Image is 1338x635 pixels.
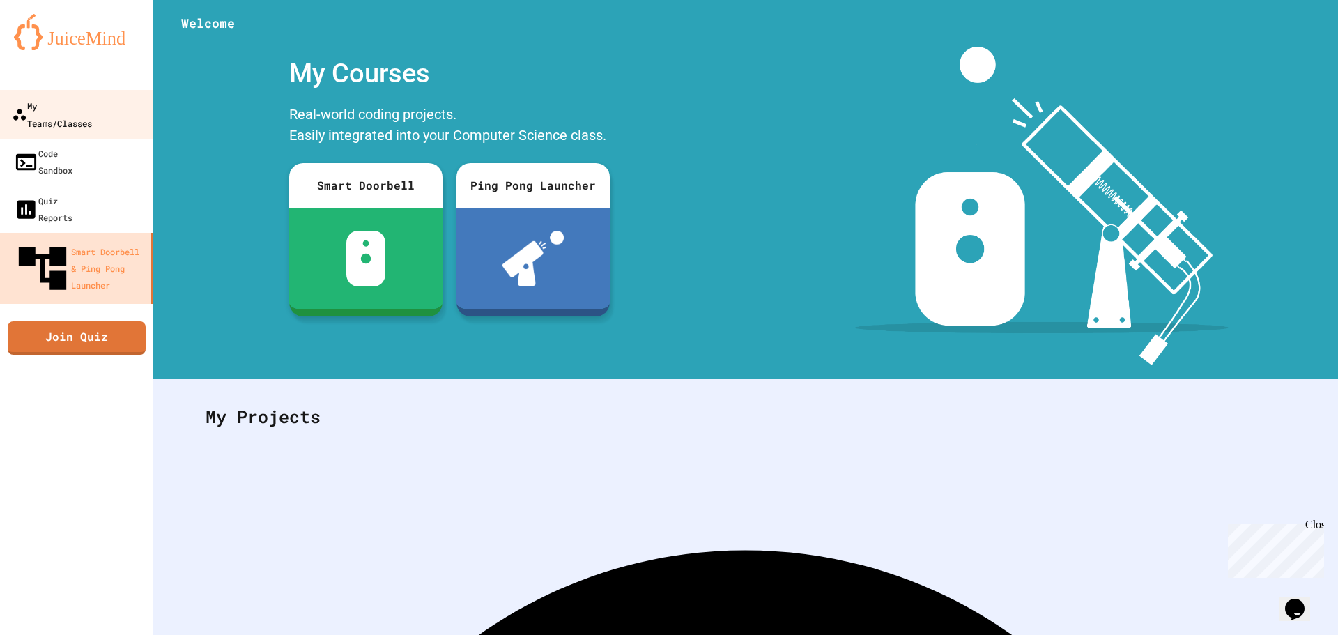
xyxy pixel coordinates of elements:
[855,47,1229,365] img: banner-image-my-projects.png
[282,47,617,100] div: My Courses
[6,6,96,89] div: Chat with us now!Close
[14,240,145,297] div: Smart Doorbell & Ping Pong Launcher
[1222,519,1324,578] iframe: chat widget
[12,97,92,131] div: My Teams/Classes
[289,163,443,208] div: Smart Doorbell
[502,231,564,286] img: ppl-with-ball.png
[192,390,1300,444] div: My Projects
[14,145,72,178] div: Code Sandbox
[14,192,72,226] div: Quiz Reports
[8,321,146,355] a: Join Quiz
[282,100,617,153] div: Real-world coding projects. Easily integrated into your Computer Science class.
[456,163,610,208] div: Ping Pong Launcher
[1279,579,1324,621] iframe: chat widget
[346,231,386,286] img: sdb-white.svg
[14,14,139,50] img: logo-orange.svg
